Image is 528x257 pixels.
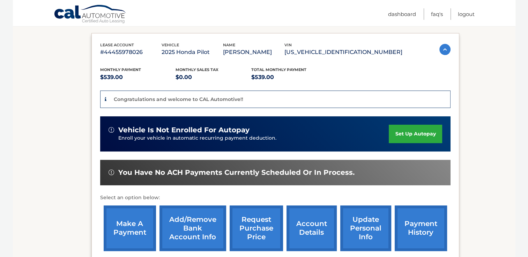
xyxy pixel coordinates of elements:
[284,42,292,47] span: vin
[118,126,250,134] span: vehicle is not enrolled for autopay
[100,42,134,47] span: lease account
[389,125,442,143] a: set up autopay
[176,67,218,72] span: Monthly sales Tax
[104,205,156,251] a: make a payment
[100,67,141,72] span: Monthly Payment
[340,205,391,251] a: update personal info
[230,205,283,251] a: request purchase price
[100,47,162,57] p: #44455978026
[251,72,327,82] p: $539.00
[388,8,416,20] a: Dashboard
[109,170,114,175] img: alert-white.svg
[162,42,179,47] span: vehicle
[109,127,114,133] img: alert-white.svg
[395,205,447,251] a: payment history
[100,72,176,82] p: $539.00
[284,47,402,57] p: [US_VEHICLE_IDENTIFICATION_NUMBER]
[251,67,306,72] span: Total Monthly Payment
[162,47,223,57] p: 2025 Honda Pilot
[114,96,243,102] p: Congratulations and welcome to CAL Automotive!!
[287,205,337,251] a: account details
[223,42,235,47] span: name
[439,44,451,55] img: accordion-active.svg
[54,5,127,25] a: Cal Automotive
[176,72,251,82] p: $0.00
[100,194,451,202] p: Select an option below:
[118,168,355,177] span: You have no ACH payments currently scheduled or in process.
[431,8,443,20] a: FAQ's
[458,8,475,20] a: Logout
[118,134,389,142] p: Enroll your vehicle in automatic recurring payment deduction.
[159,205,226,251] a: Add/Remove bank account info
[223,47,284,57] p: [PERSON_NAME]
